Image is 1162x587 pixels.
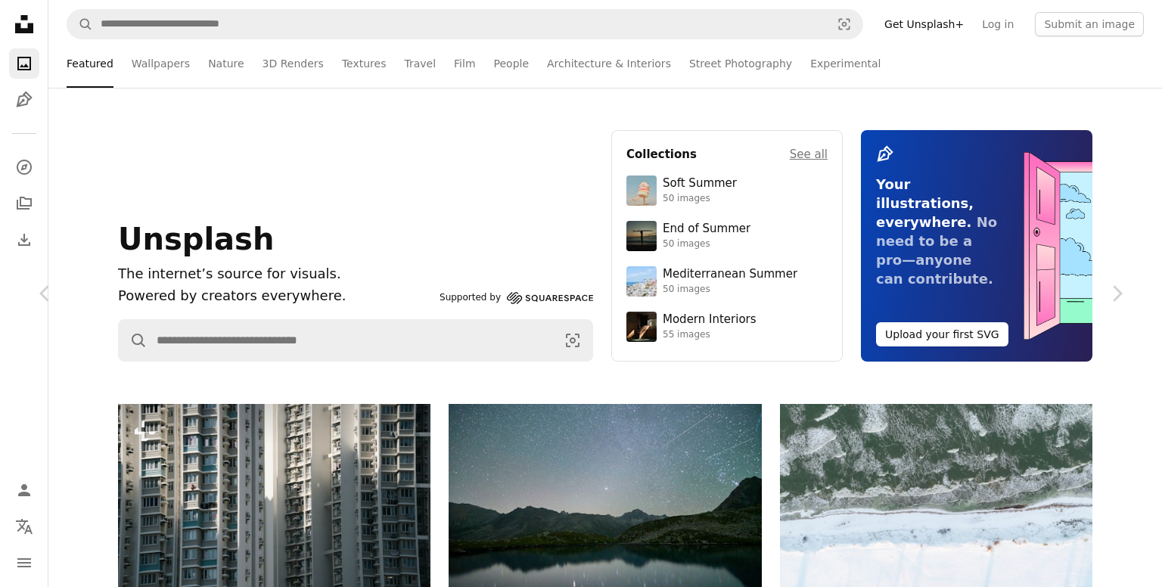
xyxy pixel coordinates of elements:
form: Find visuals sitewide [118,319,593,362]
p: Powered by creators everywhere. [118,285,433,307]
a: Soft Summer50 images [626,175,828,206]
div: Modern Interiors [663,312,757,328]
img: premium_photo-1754398386796-ea3dec2a6302 [626,221,657,251]
a: Explore [9,152,39,182]
a: Collections [9,188,39,219]
a: Supported by [440,289,593,307]
div: End of Summer [663,222,750,237]
a: Street Photography [689,39,792,88]
button: Search Unsplash [67,10,93,39]
h4: Collections [626,145,697,163]
a: Architecture & Interiors [547,39,671,88]
div: Mediterranean Summer [663,267,797,282]
button: Menu [9,548,39,578]
button: Visual search [553,320,592,361]
a: Textures [342,39,387,88]
button: Visual search [826,10,862,39]
a: Log in / Sign up [9,475,39,505]
a: Tall apartment buildings with many windows and balconies. [118,498,430,511]
a: End of Summer50 images [626,221,828,251]
a: Wallpapers [132,39,190,88]
div: 50 images [663,238,750,250]
img: premium_photo-1747189286942-bc91257a2e39 [626,312,657,342]
img: premium_photo-1688410049290-d7394cc7d5df [626,266,657,297]
img: premium_photo-1749544311043-3a6a0c8d54af [626,175,657,206]
span: Your illustrations, everywhere. [876,176,974,230]
a: 3D Renders [263,39,324,88]
button: Search Unsplash [119,320,148,361]
a: Film [454,39,475,88]
a: Next [1071,221,1162,366]
button: Submit an image [1035,12,1144,36]
div: Soft Summer [663,176,737,191]
div: 50 images [663,193,737,205]
a: Illustrations [9,85,39,115]
div: 55 images [663,329,757,341]
a: Experimental [810,39,881,88]
a: Travel [404,39,436,88]
button: Upload your first SVG [876,322,1008,346]
a: Photos [9,48,39,79]
a: Mediterranean Summer50 images [626,266,828,297]
a: Starry night sky over a calm mountain lake [449,501,761,514]
button: Language [9,511,39,542]
form: Find visuals sitewide [67,9,863,39]
h1: The internet’s source for visuals. [118,263,433,285]
a: Snow covered landscape with frozen water [780,514,1092,527]
a: See all [790,145,828,163]
span: Unsplash [118,222,274,256]
a: People [494,39,530,88]
a: Get Unsplash+ [875,12,973,36]
div: 50 images [663,284,797,296]
a: Modern Interiors55 images [626,312,828,342]
a: Log in [973,12,1023,36]
a: Nature [208,39,244,88]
